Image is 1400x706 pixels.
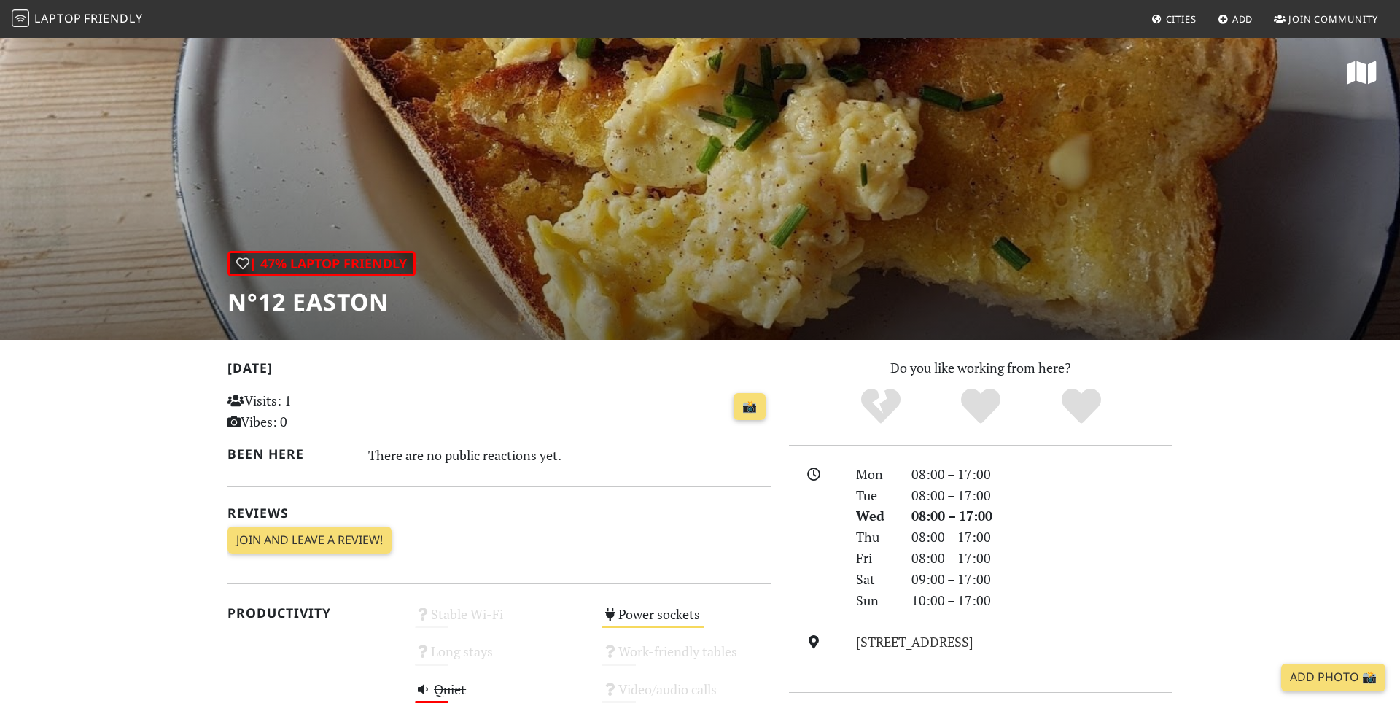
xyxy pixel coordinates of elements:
span: Cities [1166,12,1197,26]
p: Do you like working from here? [789,357,1172,379]
h2: [DATE] [227,360,771,381]
div: Long stays [406,640,594,677]
a: [STREET_ADDRESS] [856,633,973,651]
div: Tue [847,485,903,506]
div: Stable Wi-Fi [406,602,594,640]
h2: Been here [227,446,351,462]
div: 09:00 – 17:00 [903,569,1181,590]
div: Fri [847,548,903,569]
div: Mon [847,464,903,485]
span: Add [1232,12,1253,26]
div: Yes [930,387,1031,427]
div: No [831,387,931,427]
h1: N°12 Easton [227,288,416,316]
img: LaptopFriendly [12,9,29,27]
div: 08:00 – 17:00 [903,527,1181,548]
div: | 47% Laptop Friendly [227,251,416,276]
a: Join and leave a review! [227,527,392,554]
a: Add [1212,6,1259,32]
div: Sat [847,569,903,590]
div: Definitely! [1031,387,1132,427]
div: 08:00 – 17:00 [903,485,1181,506]
h2: Reviews [227,505,771,521]
a: LaptopFriendly LaptopFriendly [12,7,143,32]
div: Power sockets [593,602,780,640]
a: Add Photo 📸 [1281,664,1385,691]
a: Join Community [1268,6,1384,32]
div: 08:00 – 17:00 [903,548,1181,569]
a: Cities [1146,6,1202,32]
a: 📸 [734,393,766,421]
s: Quiet [434,680,466,698]
div: There are no public reactions yet. [368,443,772,467]
div: 08:00 – 17:00 [903,505,1181,527]
h2: Productivity [227,605,397,621]
div: Sun [847,590,903,611]
div: Thu [847,527,903,548]
div: 10:00 – 17:00 [903,590,1181,611]
div: 08:00 – 17:00 [903,464,1181,485]
span: Laptop [34,10,82,26]
div: Wed [847,505,903,527]
span: Join Community [1288,12,1378,26]
p: Visits: 1 Vibes: 0 [227,390,397,432]
span: Friendly [84,10,142,26]
div: Work-friendly tables [593,640,780,677]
